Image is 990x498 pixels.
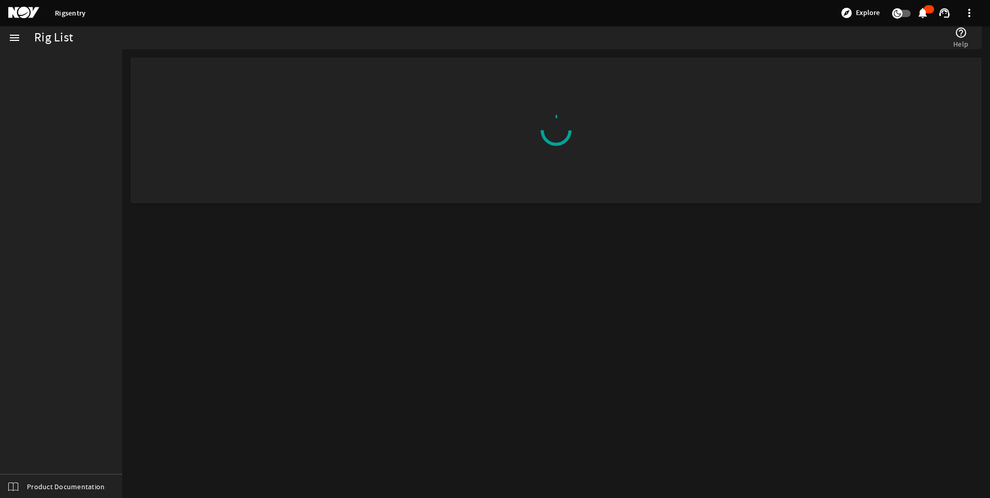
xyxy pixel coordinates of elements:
[957,1,982,25] button: more_vert
[8,32,21,44] mat-icon: menu
[953,39,968,49] span: Help
[27,481,105,492] span: Product Documentation
[34,33,73,43] div: Rig List
[938,7,951,19] mat-icon: support_agent
[916,7,929,19] mat-icon: notifications
[55,8,85,18] a: Rigsentry
[856,8,880,18] span: Explore
[840,7,853,19] mat-icon: explore
[836,5,884,21] button: Explore
[955,26,967,39] mat-icon: help_outline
